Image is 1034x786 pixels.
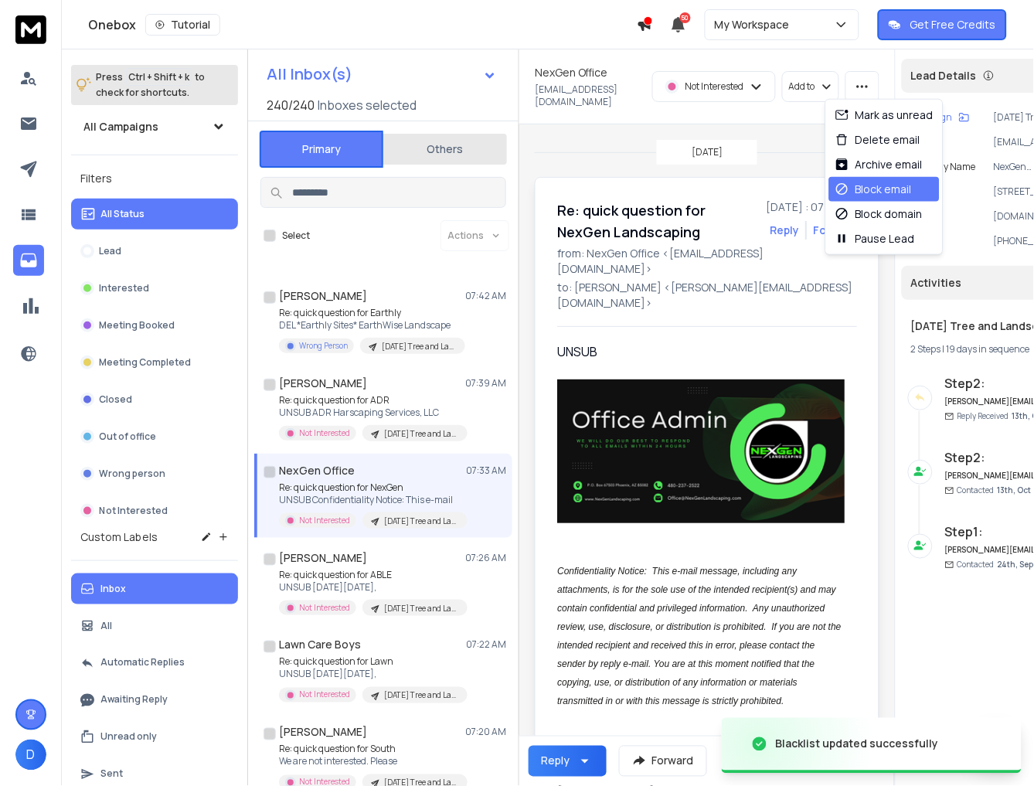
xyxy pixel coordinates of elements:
label: Select [282,230,310,242]
p: UNSUB Confidentiality Notice: This e-mail [279,494,464,506]
p: Meeting Completed [99,356,191,369]
p: Wrong person [99,468,165,480]
div: Archive email [835,157,923,172]
p: Add to [789,80,815,93]
p: Get Free Credits [910,17,996,32]
div: Block email [835,182,912,197]
p: Not Interested [99,505,168,517]
h1: NexGen Office [535,65,608,80]
div: Reply [541,754,570,769]
p: Not Interested [299,602,350,614]
p: Not Interested [299,427,350,439]
h3: Custom Labels [80,529,158,545]
span: 240 / 240 [267,96,315,114]
h1: [PERSON_NAME] [279,550,367,566]
p: Interested [99,282,149,294]
p: [DATE] [692,146,723,158]
p: from: NexGen Office <[EMAIL_ADDRESS][DOMAIN_NAME]> [557,246,857,277]
p: Sent [100,768,123,781]
span: 19 days in sequence [947,342,1030,356]
p: Meeting Booked [99,319,175,332]
p: Lead [99,245,121,257]
h1: All Inbox(s) [267,66,352,82]
p: Closed [99,393,132,406]
p: Re: quick question for Earthly [279,307,464,319]
p: [DATE] Tree and Landscaping [384,515,458,527]
p: Re: quick question for NexGen [279,481,464,494]
p: 07:33 AM [466,464,506,477]
h1: NexGen Office [279,463,355,478]
div: Onebox [88,14,637,36]
span: 13th, Oct [998,485,1032,495]
h1: [PERSON_NAME] [279,376,367,391]
div: Block domain [835,206,923,222]
p: Re: quick question for ADR [279,394,464,407]
span: 24th, Sep [998,559,1034,570]
p: UNSUB [DATE][DATE], [279,669,464,681]
p: All Status [100,208,145,220]
p: [DATE] Tree and Landscaping [384,690,458,702]
div: Mark as unread [835,107,934,123]
p: [DATE] Tree and Landscaping [384,428,458,440]
p: DEL *Earthly Sites* EarthWise Landscape [279,319,464,332]
p: Re: quick question for South [279,743,464,756]
p: Inbox [100,583,126,595]
p: Re: quick question for Lawn [279,656,464,669]
h3: Filters [71,168,238,189]
h1: All Campaigns [83,119,158,134]
p: UNSUB ADR Harscaping Services, LLC [279,407,464,419]
span: 50 [680,12,691,23]
h3: Inboxes selected [318,96,417,114]
button: Reply [770,223,799,238]
button: Tutorial [145,14,220,36]
p: Not Interested [685,80,744,93]
span: Confidentiality Notice: This e-mail message, including any attachments, is for the sole use of th... [557,566,844,706]
div: Delete email [835,132,920,148]
p: Press to check for shortcuts. [96,70,205,100]
p: Contacted [957,485,1032,496]
p: Not Interested [299,689,350,701]
p: Awaiting Reply [100,694,168,706]
button: Primary [260,131,383,168]
p: Re: quick question for ABLE [279,569,464,581]
p: Out of office [99,430,156,443]
p: 07:20 AM [465,726,506,739]
p: 07:42 AM [465,290,506,302]
img: AIorK4xwZoVRMLMMPpXJnEoiu07hyWknN0YZXanO2VZpKrkViW-jQGR1IosQRXyynoYaCPgFlBZPNuAMA6Ow [557,379,845,523]
p: to: [PERSON_NAME] <[PERSON_NAME][EMAIL_ADDRESS][DOMAIN_NAME]> [557,280,857,311]
span: Ctrl + Shift + k [126,68,192,86]
p: Wrong Person [299,340,348,352]
p: My Workspace [715,17,796,32]
div: Pause Lead [835,231,915,247]
p: Contacted [957,559,1034,570]
p: Unread only [100,731,157,743]
p: [DATE] Tree and Landscaping [382,341,456,352]
p: UNSUB [DATE][DATE], [279,581,464,594]
p: Lead Details [911,68,977,83]
span: D [15,740,46,771]
div: UNSUB [557,342,845,361]
h1: [PERSON_NAME] [279,725,367,740]
button: Others [383,132,507,166]
p: 07:26 AM [465,552,506,564]
button: Forward [619,746,707,777]
div: Forward [813,223,857,238]
h1: [PERSON_NAME] [279,288,367,304]
p: Not Interested [299,515,350,526]
p: Automatic Replies [100,657,185,669]
p: [EMAIL_ADDRESS][DOMAIN_NAME] [535,83,643,108]
p: We are not interested. Please [279,756,464,768]
p: All [100,620,112,632]
p: [DATE] : 07:33 am [766,199,857,215]
p: 07:39 AM [465,377,506,390]
p: [DATE] Tree and Landscaping [384,603,458,614]
h1: Lawn Care Boys [279,638,361,653]
p: 07:22 AM [466,639,506,652]
h1: Re: quick question for NexGen Landscaping [557,199,757,243]
span: 2 Steps [911,342,941,356]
